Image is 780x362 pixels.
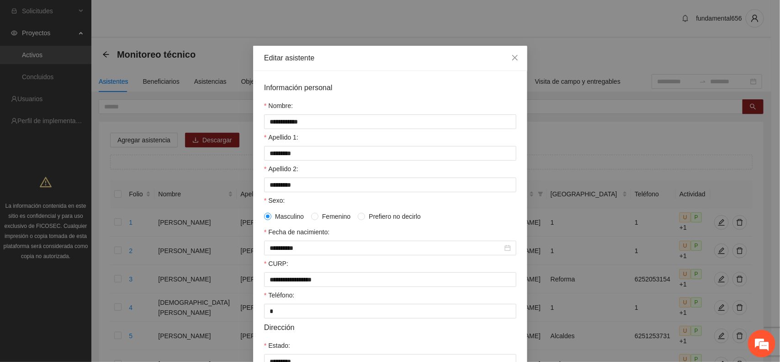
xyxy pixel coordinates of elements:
[264,272,516,287] input: CURP:
[264,227,329,237] label: Fecha de nacimiento:
[53,122,126,215] span: Estamos en línea.
[264,101,293,111] label: Nombre:
[264,146,516,161] input: Apellido 1:
[511,54,519,61] span: close
[150,5,172,27] div: Minimizar ventana de chat en vivo
[264,178,516,192] input: Apellido 2:
[264,259,288,269] label: CURP:
[48,47,154,59] div: Chatee con nosotros ahora
[264,340,290,351] label: Estado:
[264,304,516,319] input: Teléfono:
[264,114,516,129] input: Nombre:
[264,290,294,300] label: Teléfono:
[503,46,527,70] button: Close
[365,211,424,222] span: Prefiero no decirlo
[271,211,308,222] span: Masculino
[318,211,354,222] span: Femenino
[264,164,298,174] label: Apellido 2:
[264,195,285,205] label: Sexo:
[270,243,503,253] input: Fecha de nacimiento:
[264,53,516,63] div: Editar asistente
[264,322,295,333] span: Dirección
[264,132,298,142] label: Apellido 1:
[264,82,332,93] span: Información personal
[5,250,174,282] textarea: Escriba su mensaje y pulse “Intro”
